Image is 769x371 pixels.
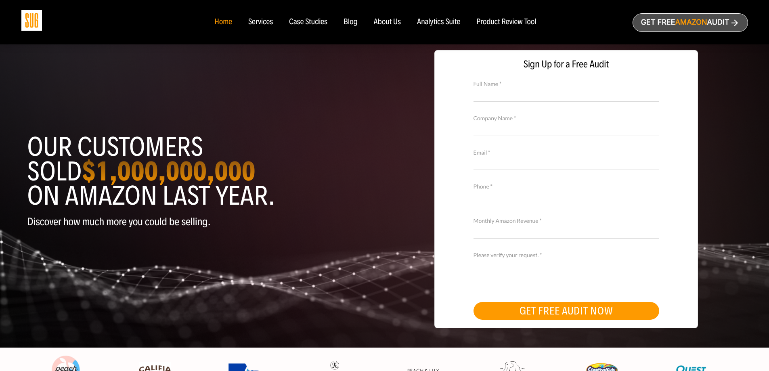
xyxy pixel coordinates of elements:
p: Discover how much more you could be selling. [27,216,379,228]
label: Please verify your request. * [474,251,659,260]
input: Company Name * [474,122,659,136]
a: Services [248,18,273,27]
a: Get freeAmazonAudit [633,13,748,32]
label: Monthly Amazon Revenue * [474,216,659,225]
input: Monthly Amazon Revenue * [474,224,659,239]
iframe: reCAPTCHA [474,258,596,290]
strong: $1,000,000,000 [82,155,255,188]
a: Case Studies [289,18,327,27]
a: Blog [344,18,358,27]
h1: Our customers sold on Amazon last year. [27,135,379,208]
input: Email * [474,156,659,170]
span: Sign Up for a Free Audit [443,59,689,70]
img: Sug [21,10,42,31]
a: Product Review Tool [476,18,536,27]
a: Analytics Suite [417,18,460,27]
label: Full Name * [474,80,659,88]
span: Amazon [675,18,707,27]
label: Email * [474,148,659,157]
label: Company Name * [474,114,659,123]
input: Full Name * [474,87,659,101]
input: Contact Number * [474,190,659,204]
button: GET FREE AUDIT NOW [474,302,659,320]
a: Home [214,18,232,27]
a: About Us [374,18,401,27]
label: Phone * [474,182,659,191]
